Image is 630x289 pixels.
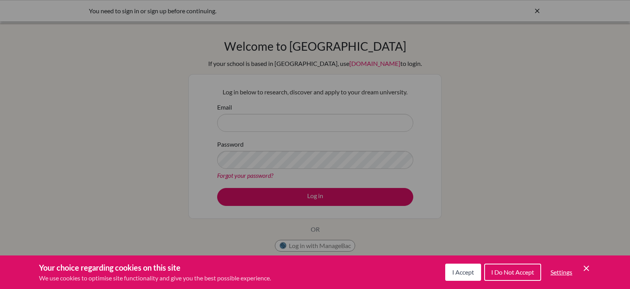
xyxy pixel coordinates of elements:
[491,268,534,276] span: I Do Not Accept
[550,268,572,276] span: Settings
[445,264,481,281] button: I Accept
[39,262,271,273] h3: Your choice regarding cookies on this site
[484,264,541,281] button: I Do Not Accept
[544,264,579,280] button: Settings
[452,268,474,276] span: I Accept
[39,273,271,283] p: We use cookies to optimise site functionality and give you the best possible experience.
[582,264,591,273] button: Save and close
